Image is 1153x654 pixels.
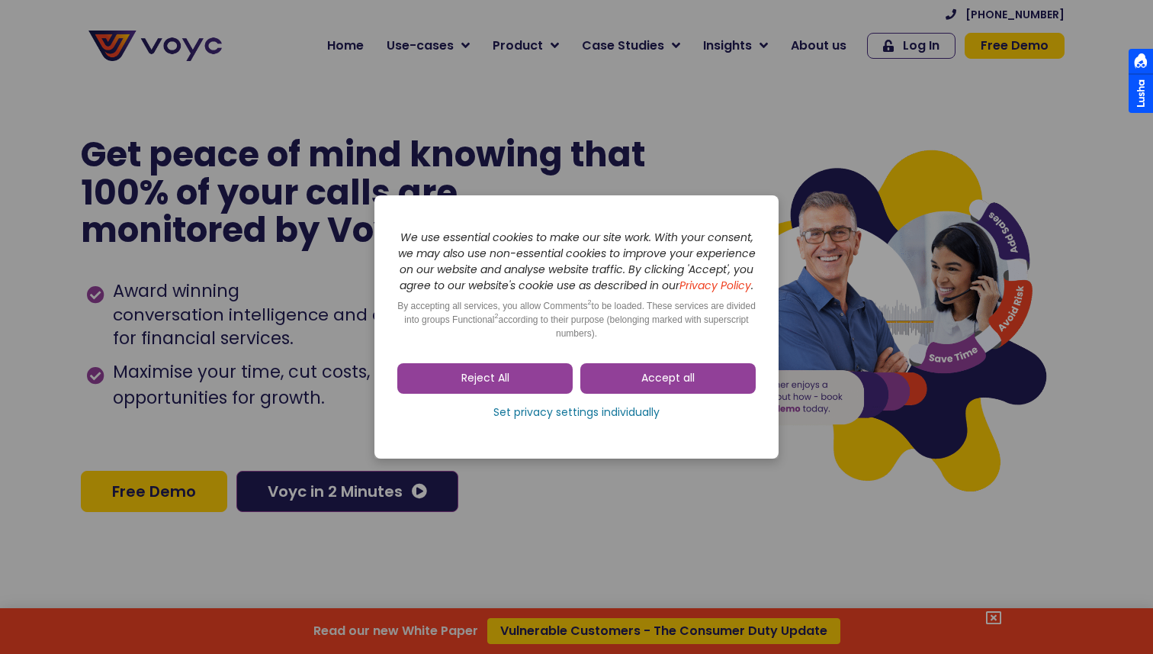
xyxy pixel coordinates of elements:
[588,298,592,306] sup: 2
[679,278,751,293] a: Privacy Policy
[397,301,756,339] span: By accepting all services, you allow Comments to be loaded. These services are divided into group...
[641,371,695,386] span: Accept all
[397,401,756,424] a: Set privacy settings individually
[494,312,498,320] sup: 2
[493,405,660,420] span: Set privacy settings individually
[461,371,509,386] span: Reject All
[580,363,756,394] a: Accept all
[397,363,573,394] a: Reject All
[398,230,756,293] i: We use essential cookies to make our site work. With your consent, we may also use non-essential ...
